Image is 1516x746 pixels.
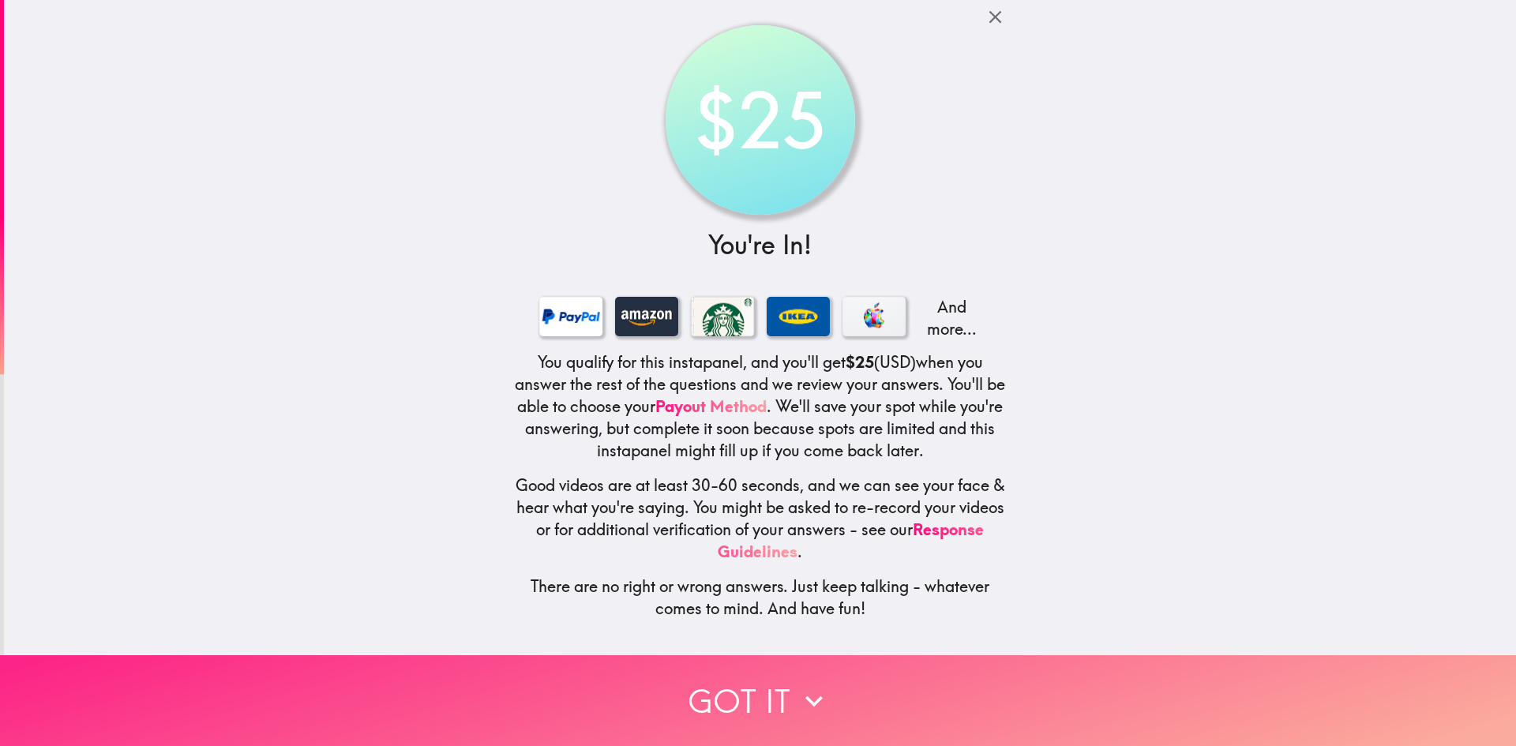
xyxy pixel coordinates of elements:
[846,352,874,372] b: $25
[514,351,1007,462] h5: You qualify for this instapanel, and you'll get (USD) when you answer the rest of the questions a...
[514,575,1007,620] h5: There are no right or wrong answers. Just keep talking - whatever comes to mind. And have fun!
[514,227,1007,263] h3: You're In!
[918,296,981,340] p: And more...
[514,474,1007,563] h5: Good videos are at least 30-60 seconds, and we can see your face & hear what you're saying. You m...
[718,519,984,561] a: Response Guidelines
[655,396,767,416] a: Payout Method
[673,33,847,208] div: $25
